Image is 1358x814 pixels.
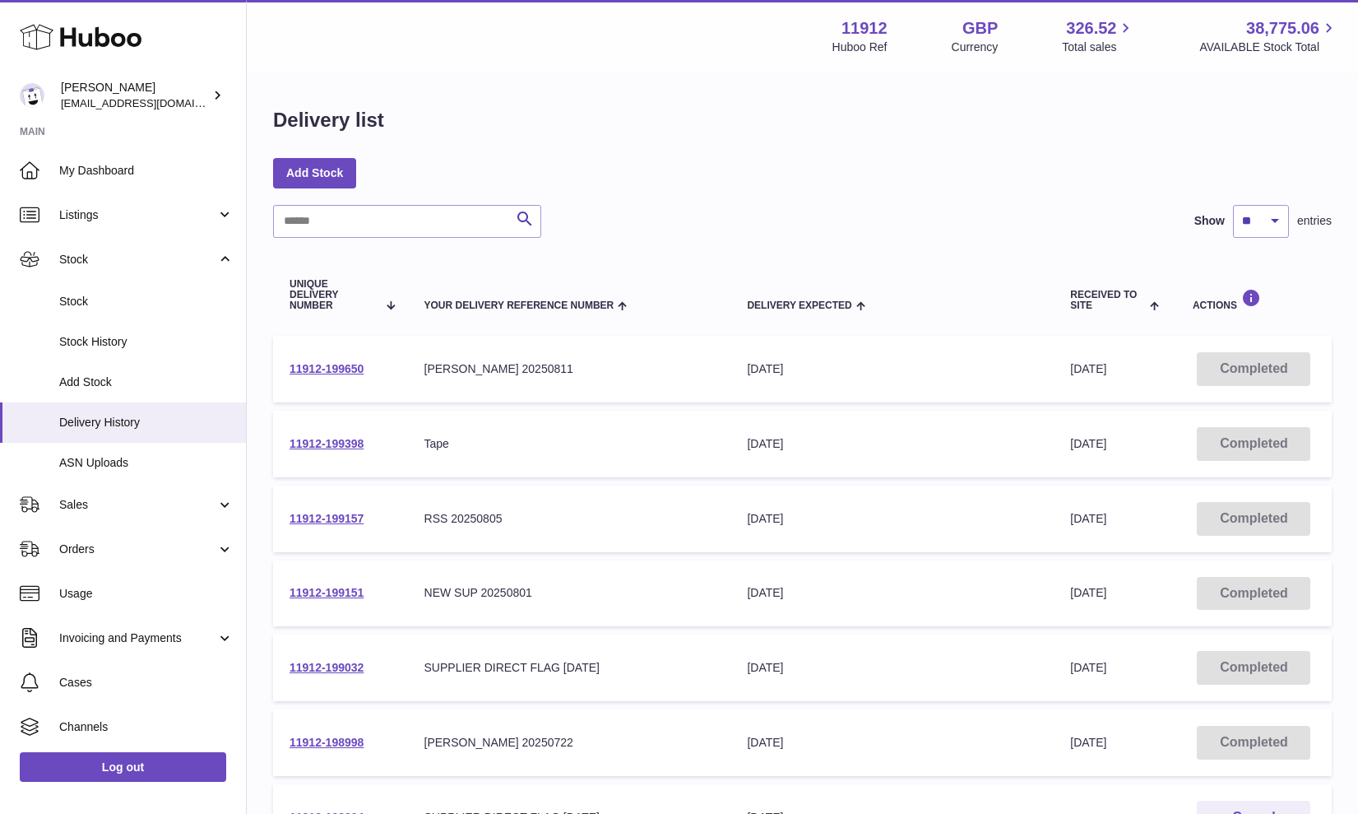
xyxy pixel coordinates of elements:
a: Log out [20,752,226,782]
span: Total sales [1062,40,1135,55]
div: NEW SUP 20250801 [424,585,715,601]
span: 38,775.06 [1246,17,1319,40]
span: Usage [59,586,234,602]
a: 11912-199151 [290,586,364,599]
div: [DATE] [747,436,1037,452]
div: [DATE] [747,361,1037,377]
span: Received to Site [1070,290,1145,311]
strong: 11912 [841,17,888,40]
a: 11912-199032 [290,661,364,674]
a: 11912-199398 [290,437,364,450]
span: entries [1297,213,1332,229]
span: Add Stock [59,374,234,390]
span: AVAILABLE Stock Total [1199,40,1338,55]
a: 326.52 Total sales [1062,17,1135,55]
label: Show [1194,213,1225,229]
img: info@carbonmyride.com [20,83,44,108]
span: [DATE] [1070,362,1106,375]
div: [PERSON_NAME] 20250722 [424,735,715,751]
h1: Delivery list [273,107,384,133]
span: Orders [59,542,216,557]
span: Your Delivery Reference Number [424,300,614,311]
span: Delivery Expected [747,300,851,311]
span: Sales [59,497,216,513]
a: 38,775.06 AVAILABLE Stock Total [1199,17,1338,55]
span: My Dashboard [59,163,234,179]
span: Invoicing and Payments [59,630,216,646]
div: [DATE] [747,735,1037,751]
div: RSS 20250805 [424,511,715,527]
div: [DATE] [747,585,1037,601]
div: [PERSON_NAME] 20250811 [424,361,715,377]
div: [DATE] [747,511,1037,527]
span: Stock [59,252,216,267]
strong: GBP [962,17,998,40]
div: Tape [424,436,715,452]
span: Listings [59,207,216,223]
a: 11912-199650 [290,362,364,375]
div: [PERSON_NAME] [61,80,209,111]
span: [DATE] [1070,586,1106,599]
span: [DATE] [1070,736,1106,749]
span: [EMAIL_ADDRESS][DOMAIN_NAME] [61,96,242,109]
span: [DATE] [1070,512,1106,525]
a: 11912-199157 [290,512,364,525]
span: Channels [59,719,234,735]
span: [DATE] [1070,437,1106,450]
span: Stock History [59,334,234,350]
span: ASN Uploads [59,455,234,471]
div: SUPPLIER DIRECT FLAG [DATE] [424,660,715,676]
span: Stock [59,294,234,309]
span: 326.52 [1066,17,1116,40]
a: 11912-198998 [290,736,364,749]
span: Cases [59,675,234,691]
div: [DATE] [747,660,1037,676]
span: Delivery History [59,415,234,430]
span: [DATE] [1070,661,1106,674]
span: Unique Delivery Number [290,279,377,312]
div: Actions [1193,289,1315,311]
div: Huboo Ref [832,40,888,55]
a: Add Stock [273,158,356,188]
div: Currency [952,40,999,55]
